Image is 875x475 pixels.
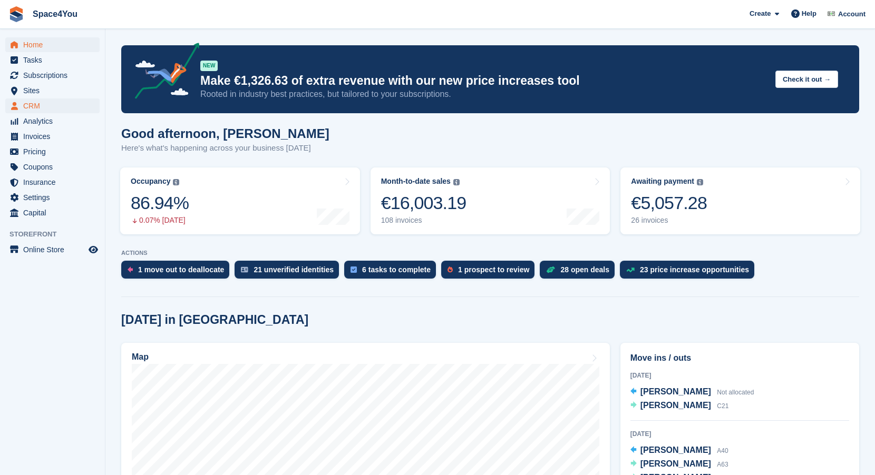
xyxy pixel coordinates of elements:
[121,142,329,154] p: Here's what's happening across your business [DATE]
[630,385,754,399] a: [PERSON_NAME] Not allocated
[23,37,86,52] span: Home
[23,242,86,257] span: Online Store
[640,446,711,454] span: [PERSON_NAME]
[23,175,86,190] span: Insurance
[5,53,100,67] a: menu
[9,229,105,240] span: Storefront
[630,444,728,458] a: [PERSON_NAME] A40
[630,352,849,364] h2: Move ins / outs
[640,265,749,274] div: 23 price increase opportunities
[126,43,200,103] img: price-adjustments-announcement-icon-8257ccfd72463d97f412b2fc003d46551f7dbcb40ab6d574587a9cd5c0d94...
[254,265,334,274] div: 21 unverified identities
[750,8,771,19] span: Create
[441,261,540,284] a: 1 prospect to review
[121,250,859,256] p: ACTIONS
[371,167,610,234] a: Month-to-date sales €16,003.19 108 invoices
[546,266,555,273] img: deal-1b604bf984904fb50ccaf53a9ad4b4a5d6e5aea283cecdc64d6e3604feb123c2.svg
[131,177,170,186] div: Occupancy
[121,126,329,141] h1: Good afternoon, [PERSON_NAME]
[131,216,189,225] div: 0.07% [DATE]
[344,261,441,284] a: 6 tasks to complete
[697,179,703,185] img: icon-info-grey-7440780725fd019a000dd9b08b2336e03edf1995a4989e88bcd33f0948082b44.svg
[620,167,860,234] a: Awaiting payment €5,057.28 26 invoices
[5,190,100,205] a: menu
[5,175,100,190] a: menu
[540,261,620,284] a: 28 open deals
[560,265,609,274] div: 28 open deals
[631,216,707,225] div: 26 invoices
[458,265,529,274] div: 1 prospect to review
[631,177,694,186] div: Awaiting payment
[717,461,728,468] span: A63
[826,8,837,19] img: Finn-Kristof Kausch
[23,205,86,220] span: Capital
[138,265,224,274] div: 1 move out to deallocate
[630,399,729,413] a: [PERSON_NAME] C21
[23,53,86,67] span: Tasks
[23,160,86,174] span: Coupons
[620,261,760,284] a: 23 price increase opportunities
[640,459,711,468] span: [PERSON_NAME]
[631,192,707,214] div: €5,057.28
[630,458,728,471] a: [PERSON_NAME] A63
[5,129,100,144] a: menu
[630,429,849,439] div: [DATE]
[200,61,218,71] div: NEW
[5,68,100,83] a: menu
[381,192,466,214] div: €16,003.19
[120,167,360,234] a: Occupancy 86.94% 0.07% [DATE]
[5,114,100,128] a: menu
[121,313,308,327] h2: [DATE] in [GEOGRAPHIC_DATA]
[5,37,100,52] a: menu
[241,266,248,273] img: verify_identity-adf6edd0f0f0b5bbfe63781bf79b02c33cf7c696d77639b501bdc392416b5a36.svg
[640,387,711,396] span: [PERSON_NAME]
[448,266,453,273] img: prospect-51fa495bee0391a8d652442698ab0144808aea92771e9ea1ae160a38d050c398.svg
[200,88,767,100] p: Rooted in industry best practices, but tailored to your subscriptions.
[717,402,728,410] span: C21
[132,352,149,362] h2: Map
[381,177,451,186] div: Month-to-date sales
[640,401,711,410] span: [PERSON_NAME]
[717,447,728,454] span: A40
[23,114,86,128] span: Analytics
[5,98,100,113] a: menu
[23,68,86,83] span: Subscriptions
[5,160,100,174] a: menu
[775,71,838,88] button: Check it out →
[87,243,100,256] a: Preview store
[23,98,86,113] span: CRM
[5,144,100,159] a: menu
[28,5,82,23] a: Space4You
[838,9,866,19] span: Account
[121,261,235,284] a: 1 move out to deallocate
[173,179,179,185] img: icon-info-grey-7440780725fd019a000dd9b08b2336e03edf1995a4989e88bcd33f0948082b44.svg
[626,268,635,272] img: price_increase_opportunities-93ffe204e8149a01c8c9dc8f82e8f89637d9d84a8eef4429ea346261dce0b2c0.svg
[351,266,357,273] img: task-75834270c22a3079a89374b754ae025e5fb1db73e45f91037f5363f120a921f8.svg
[381,216,466,225] div: 108 invoices
[23,144,86,159] span: Pricing
[128,266,133,273] img: move_outs_to_deallocate_icon-f764333ba52eb49d3ac5e1228854f67142a1ed5810a6f6cc68b1a99e826820c5.svg
[362,265,431,274] div: 6 tasks to complete
[717,389,754,396] span: Not allocated
[23,190,86,205] span: Settings
[5,242,100,257] a: menu
[200,73,767,88] p: Make €1,326.63 of extra revenue with our new price increases tool
[630,371,849,380] div: [DATE]
[5,205,100,220] a: menu
[131,192,189,214] div: 86.94%
[23,129,86,144] span: Invoices
[802,8,816,19] span: Help
[453,179,460,185] img: icon-info-grey-7440780725fd019a000dd9b08b2336e03edf1995a4989e88bcd33f0948082b44.svg
[8,6,24,22] img: stora-icon-8386f47178a22dfd0bd8f6a31ec36ba5ce8667c1dd55bd0f319d3a0aa187defe.svg
[235,261,344,284] a: 21 unverified identities
[5,83,100,98] a: menu
[23,83,86,98] span: Sites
